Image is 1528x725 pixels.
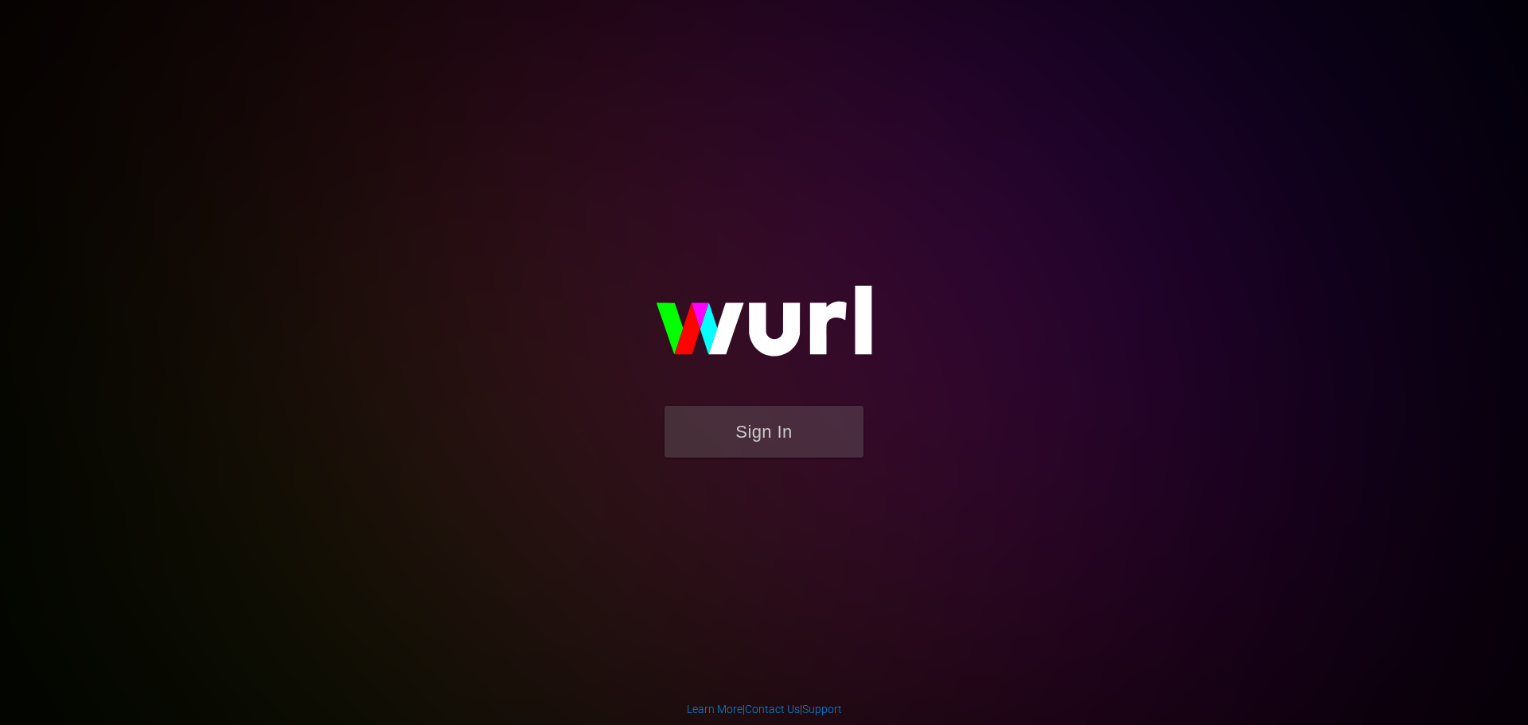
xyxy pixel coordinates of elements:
a: Contact Us [745,703,800,715]
button: Sign In [665,406,863,458]
div: | | [687,701,842,717]
img: wurl-logo-on-black-223613ac3d8ba8fe6dc639794a292ebdb59501304c7dfd60c99c58986ef67473.svg [605,251,923,406]
a: Support [802,703,842,715]
a: Learn More [687,703,743,715]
